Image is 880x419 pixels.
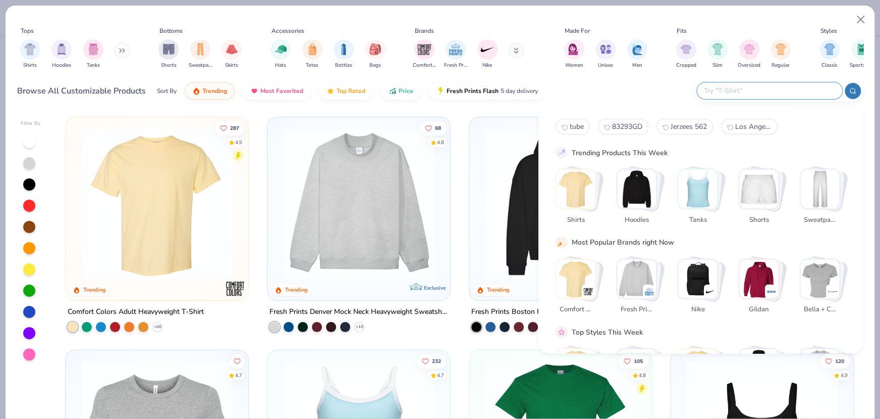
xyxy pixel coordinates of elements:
span: Sweatpants [189,62,212,69]
span: Bella + Canvas [803,305,836,315]
span: Women [565,62,583,69]
button: Stack Card Button Hoodies [616,169,663,229]
button: filter button [444,39,467,69]
img: a90f7c54-8796-4cb2-9d6e-4e9644cfe0fe [440,127,602,280]
img: Hoodies [617,169,656,209]
button: Stack Card Button Athleisure [677,348,724,408]
input: Try "T-Shirt" [703,85,835,97]
span: Fresh Prints [620,305,653,315]
img: Fresh Prints Image [448,42,463,57]
button: filter button [270,39,291,69]
button: Stack Card Button Comfort Colors [555,259,601,319]
div: filter for Shirts [20,39,40,69]
span: Shorts [742,215,775,225]
img: Skirts Image [226,43,238,55]
img: party_popper.gif [557,238,566,247]
span: 232 [432,358,441,363]
img: Comfort Colors Image [417,42,432,57]
img: Gildan [739,259,778,299]
img: Oversized Image [743,43,755,55]
div: Accessories [271,26,304,35]
img: Nike [705,287,716,297]
div: filter for Tanks [83,39,103,69]
button: Stack Card Button Gildan [738,259,785,319]
img: Sportswear [617,349,656,388]
div: Filter By [21,120,41,127]
img: trend_line.gif [557,148,566,157]
div: filter for Slim [707,39,728,69]
img: pink_star.gif [557,328,566,337]
img: most_fav.gif [250,87,258,95]
div: filter for Men [627,39,647,69]
span: Sportswear [850,62,873,69]
span: Tanks [681,215,714,225]
span: Oversized [738,62,760,69]
img: Preppy [739,349,778,388]
button: filter button [707,39,728,69]
span: 287 [230,125,239,130]
span: Exclusive [424,285,446,291]
button: Like [417,354,446,368]
div: filter for Bottles [334,39,354,69]
div: Styles [820,26,837,35]
div: Comfort Colors Adult Heavyweight T-Shirt [68,306,204,318]
span: Shirts [23,62,37,69]
button: filter button [51,39,72,69]
span: Shirts [559,215,592,225]
button: filter button [477,39,498,69]
span: + 60 [154,324,161,330]
img: Shorts [739,169,778,209]
button: Stack Card Button Classic [555,348,601,408]
button: filter button [771,39,791,69]
div: Fresh Prints Boston Heavyweight Hoodie [471,306,603,318]
img: Hoodies Image [56,43,67,55]
div: filter for Hats [270,39,291,69]
img: Hats Image [275,43,287,55]
img: Bella + Canvas [800,259,839,299]
div: 4.8 [437,138,444,146]
button: Stack Card Button Bella + Canvas [799,259,846,319]
img: f5d85501-0dbb-4ee4-b115-c08fa3845d83 [278,127,440,280]
div: filter for Totes [302,39,322,69]
button: Like [230,354,244,368]
span: Jerzees 562 [670,122,706,131]
span: Comfort Colors [559,305,592,315]
button: Price [381,82,421,100]
img: Classic Image [824,43,836,55]
img: Shorts Image [163,43,175,55]
div: filter for Oversized [738,39,760,69]
span: Unisex [598,62,613,69]
button: Stack Card Button Shorts [738,169,785,229]
div: Tops [21,26,34,35]
button: filter button [158,39,179,69]
span: Fresh Prints [444,62,467,69]
span: Shorts [161,62,177,69]
button: Top Rated [319,82,373,100]
img: Shirts [556,169,595,209]
div: filter for Cropped [676,39,696,69]
img: 029b8af0-80e6-406f-9fdc-fdf898547912 [76,127,238,280]
div: filter for Classic [819,39,840,69]
div: Most Popular Brands right Now [571,237,674,248]
button: filter button [222,39,242,69]
button: Jerzees 5622 [656,119,712,134]
button: filter button [627,39,647,69]
span: Trending [202,87,227,95]
div: Sort By [157,86,177,96]
button: filter button [83,39,103,69]
img: Comfort Colors logo [225,278,245,299]
button: filter button [738,39,760,69]
div: Top Styles This Week [571,327,642,338]
img: Comfort Colors [583,287,593,297]
img: Nike [678,259,717,299]
span: Bags [369,62,381,69]
div: Fits [677,26,687,35]
span: Price [399,87,413,95]
img: Cozy [800,349,839,388]
span: + 10 [355,324,363,330]
button: filter button [334,39,354,69]
span: Hats [275,62,286,69]
div: Bottoms [159,26,183,35]
span: Comfort Colors [413,62,436,69]
span: tube [569,122,583,131]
